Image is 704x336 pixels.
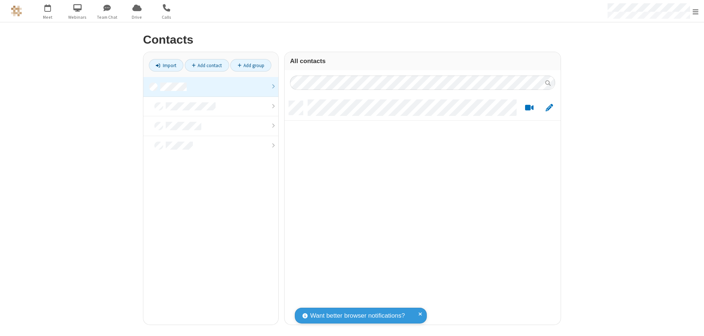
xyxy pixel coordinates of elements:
img: QA Selenium DO NOT DELETE OR CHANGE [11,6,22,17]
h2: Contacts [143,33,561,46]
button: Edit [542,103,556,113]
div: grid [285,95,561,325]
span: Want better browser notifications? [310,311,405,321]
a: Add group [230,59,271,72]
a: Add contact [185,59,229,72]
h3: All contacts [290,58,555,65]
span: Meet [34,14,62,21]
a: Import [149,59,183,72]
span: Drive [123,14,151,21]
button: Start a video meeting [522,103,536,113]
span: Team Chat [93,14,121,21]
span: Calls [153,14,180,21]
span: Webinars [64,14,91,21]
